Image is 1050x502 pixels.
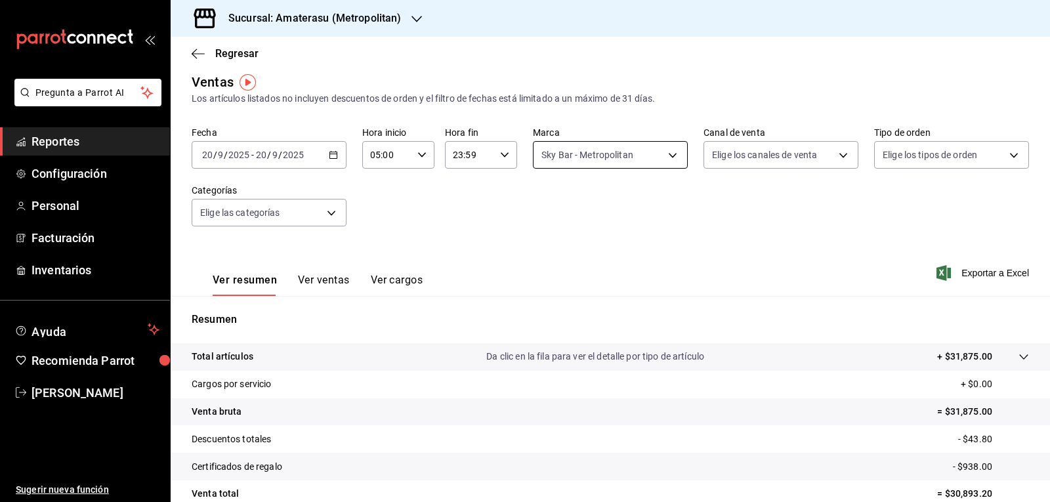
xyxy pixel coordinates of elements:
[486,350,704,364] p: Da clic en la fila para ver el detalle por tipo de artículo
[533,128,688,137] label: Marca
[215,47,259,60] span: Regresar
[953,460,1029,474] p: - $938.00
[703,128,858,137] label: Canal de venta
[218,10,401,26] h3: Sucursal: Amaterasu (Metropolitan)
[445,128,517,137] label: Hora fin
[192,128,346,137] label: Fecha
[31,322,142,337] span: Ayuda
[9,95,161,109] a: Pregunta a Parrot AI
[14,79,161,106] button: Pregunta a Parrot AI
[362,128,434,137] label: Hora inicio
[192,72,234,92] div: Ventas
[31,384,159,402] span: [PERSON_NAME]
[278,150,282,160] span: /
[192,92,1029,106] div: Los artículos listados no incluyen descuentos de orden y el filtro de fechas está limitado a un m...
[937,350,992,364] p: + $31,875.00
[192,47,259,60] button: Regresar
[937,487,1029,501] p: = $30,893.20
[298,274,350,296] button: Ver ventas
[16,483,159,497] span: Sugerir nueva función
[31,197,159,215] span: Personal
[192,377,272,391] p: Cargos por servicio
[192,405,241,419] p: Venta bruta
[224,150,228,160] span: /
[267,150,271,160] span: /
[937,405,1029,419] p: = $31,875.00
[874,128,1029,137] label: Tipo de orden
[541,148,633,161] span: Sky Bar - Metropolitan
[240,74,256,91] img: Tooltip marker
[217,150,224,160] input: --
[31,165,159,182] span: Configuración
[192,460,282,474] p: Certificados de regalo
[939,265,1029,281] button: Exportar a Excel
[31,261,159,279] span: Inventarios
[192,432,271,446] p: Descuentos totales
[192,186,346,195] label: Categorías
[961,377,1029,391] p: + $0.00
[712,148,817,161] span: Elige los canales de venta
[192,350,253,364] p: Total artículos
[371,274,423,296] button: Ver cargos
[272,150,278,160] input: --
[144,34,155,45] button: open_drawer_menu
[883,148,977,161] span: Elige los tipos de orden
[31,133,159,150] span: Reportes
[31,352,159,369] span: Recomienda Parrot
[251,150,254,160] span: -
[201,150,213,160] input: --
[192,312,1029,327] p: Resumen
[213,150,217,160] span: /
[35,86,141,100] span: Pregunta a Parrot AI
[31,229,159,247] span: Facturación
[228,150,250,160] input: ----
[282,150,304,160] input: ----
[255,150,267,160] input: --
[200,206,280,219] span: Elige las categorías
[213,274,423,296] div: navigation tabs
[192,487,239,501] p: Venta total
[958,432,1029,446] p: - $43.80
[213,274,277,296] button: Ver resumen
